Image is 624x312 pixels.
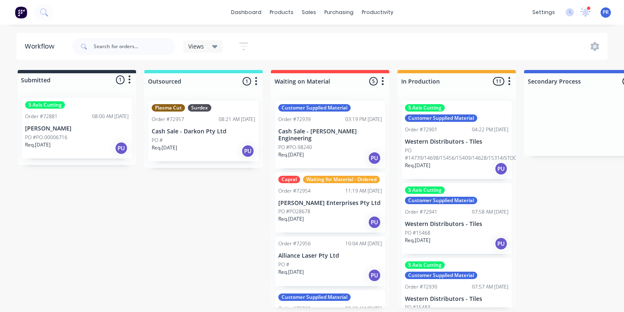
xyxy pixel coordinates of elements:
div: Surdex [188,104,211,112]
p: Cash Sale - [PERSON_NAME] Engineering [278,128,382,142]
div: CapralWaiting for Material - OrderedOrder #7295411:19 AM [DATE][PERSON_NAME] Enterprises Pty LtdP... [275,172,385,233]
div: Plasma CutSurdexOrder #7295708:21 AM [DATE]Cash Sale - Darkon Pty LtdPO #Req.[DATE]PU [148,101,259,161]
p: Req. [DATE] [25,141,51,149]
div: 5 Axis CuttingCustomer Supplied MaterialOrder #7290104:22 PM [DATE]Western Distributors - TilesPO... [402,101,512,179]
div: PU [115,142,128,155]
img: Factory [15,6,27,19]
div: PU [368,151,381,165]
p: Req. [DATE] [278,268,304,276]
div: PU [495,162,508,175]
div: 5 Axis Cutting [405,186,445,194]
div: Order #72881 [25,113,58,120]
div: Customer Supplied Material [278,104,351,112]
p: PO #PO-98240 [278,144,312,151]
p: PO # [278,261,289,268]
div: Order #72939 [278,116,311,123]
div: PU [495,237,508,250]
div: 11:19 AM [DATE] [345,187,382,195]
div: sales [298,6,320,19]
p: Req. [DATE] [152,144,177,151]
div: Workflow [25,42,58,51]
div: Customer Supplied MaterialOrder #7293903:19 PM [DATE]Cash Sale - [PERSON_NAME] EngineeringPO #PO-... [275,101,385,168]
div: purchasing [320,6,358,19]
a: dashboard [227,6,266,19]
div: 5 Axis Cutting [405,104,445,112]
p: PO #15483 [405,304,430,311]
div: Waiting for Material - Ordered [303,176,380,183]
div: PU [368,269,381,282]
input: Search for orders... [94,38,175,55]
div: 5 Axis CuttingCustomer Supplied MaterialOrder #7294107:58 AM [DATE]Western Distributors - TilesPO... [402,183,512,254]
div: Order #72930 [405,283,437,291]
p: Req. [DATE] [278,151,304,158]
div: Order #72956 [278,240,311,247]
p: PO #15468 [405,229,430,237]
div: Plasma Cut [152,104,185,112]
p: Req. [DATE] [278,215,304,223]
div: 5 Axis CuttingOrder #7288108:00 AM [DATE][PERSON_NAME]PO #PO-00006716Req.[DATE]PU [22,98,132,158]
div: Order #72901 [405,126,437,133]
div: 08:00 AM [DATE] [92,113,129,120]
div: products [266,6,298,19]
div: 5 Axis Cutting [405,261,445,269]
div: Capral [278,176,300,183]
div: PU [368,216,381,229]
div: 5 Axis Cutting [25,101,65,109]
p: Western Distributors - Tiles [405,221,508,228]
div: Customer Supplied Material [405,114,477,122]
p: PO #14739/14698/15456/15409/14628/15314/STOCK [405,147,519,162]
div: 07:57 AM [DATE] [472,283,508,291]
div: 03:19 PM [DATE] [345,116,382,123]
p: PO #PO28678 [278,208,310,215]
div: Customer Supplied Material [405,197,477,204]
p: Req. [DATE] [405,162,430,169]
div: PU [241,144,254,158]
span: PR [603,9,609,16]
p: PO # [152,137,163,144]
p: Alliance Laser Pty Ltd [278,252,382,259]
div: Order #7295610:04 AM [DATE]Alliance Laser Pty LtdPO #Req.[DATE]PU [275,237,385,286]
p: [PERSON_NAME] [25,125,129,132]
div: Order #72957 [152,116,184,123]
div: 07:58 AM [DATE] [472,208,508,216]
div: 10:04 AM [DATE] [345,240,382,247]
div: Order #72954 [278,187,311,195]
span: Views [188,42,204,51]
p: Req. [DATE] [405,237,430,244]
p: PO #PO-00006716 [25,134,67,141]
div: 04:22 PM [DATE] [472,126,508,133]
p: Western Distributors - Tiles [405,296,508,303]
div: productivity [358,6,398,19]
div: settings [528,6,559,19]
div: Customer Supplied Material [278,293,351,301]
div: Order #72941 [405,208,437,216]
p: [PERSON_NAME] Enterprises Pty Ltd [278,200,382,207]
p: Western Distributors - Tiles [405,138,508,145]
div: 08:21 AM [DATE] [219,116,255,123]
p: Cash Sale - Darkon Pty Ltd [152,128,255,135]
div: Customer Supplied Material [405,272,477,279]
